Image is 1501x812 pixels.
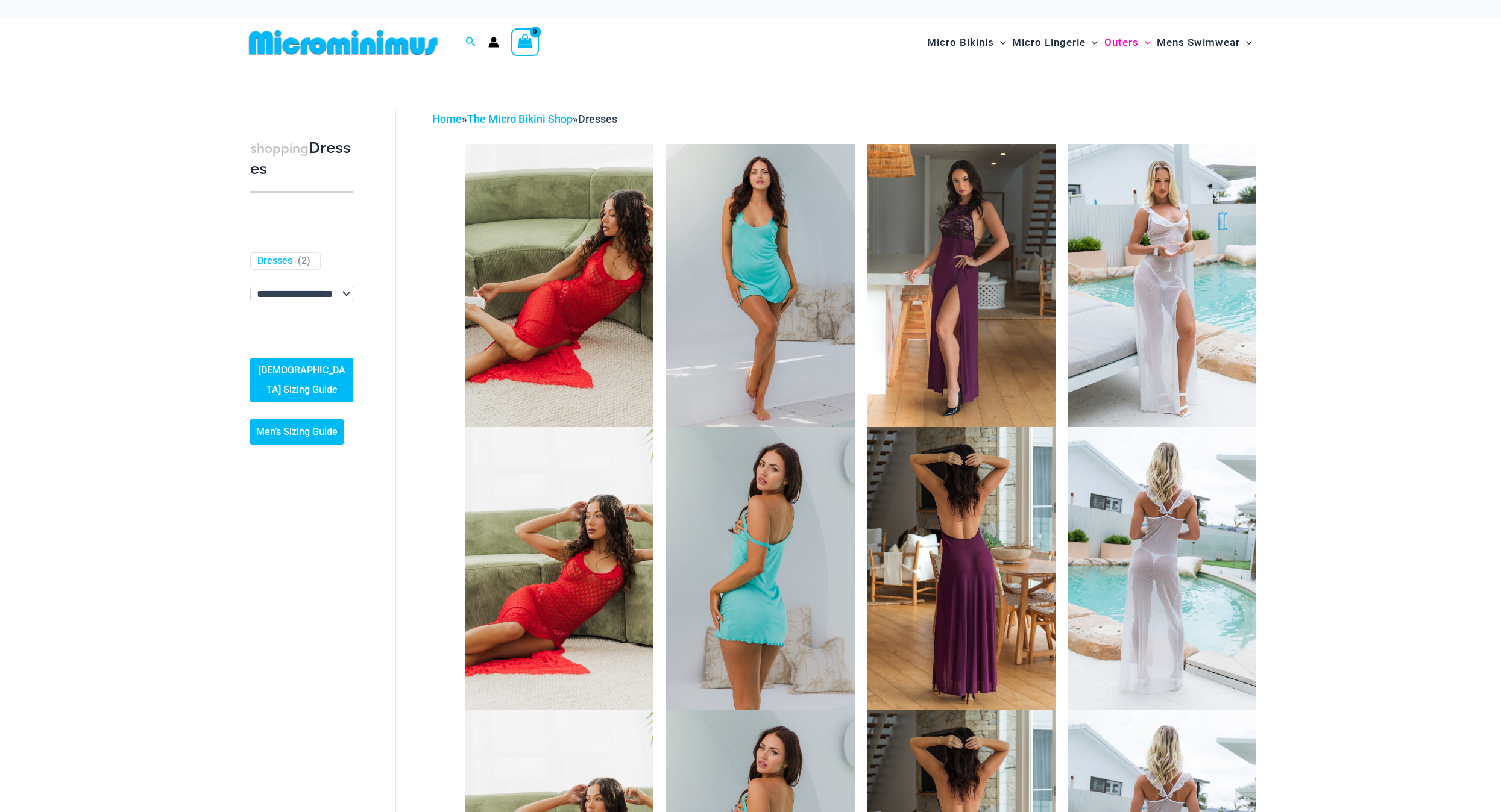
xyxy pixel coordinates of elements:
span: Menu Toggle [994,27,1006,58]
span: Outers [1104,27,1139,58]
span: ( ) [298,255,310,267]
a: Mens SwimwearMenu ToggleMenu Toggle [1154,24,1255,61]
span: Micro Lingerie [1012,27,1086,58]
img: Bahama Breeze Mint 5867 Dress 01 [666,144,854,427]
a: Micro LingerieMenu ToggleMenu Toggle [1009,24,1101,61]
img: Impulse Berry 596 Dress 02 [867,144,1056,427]
img: Impulse Berry 596 Dress 03 [867,427,1056,710]
h3: Dresses [250,138,353,180]
a: The Micro Bikini Shop [467,113,573,125]
span: Micro Bikinis [927,27,994,58]
a: Micro BikinisMenu ToggleMenu Toggle [924,24,1009,61]
a: Dresses [257,255,292,267]
span: Menu Toggle [1139,27,1151,58]
a: View Shopping Cart, empty [511,28,539,56]
img: Bahama Breeze Mint 5867 Dress 03 [666,427,854,710]
nav: Site Navigation [922,22,1257,63]
img: Sometimes Red 587 Dress 10 [465,144,653,427]
img: Sometimes White 587 Dress 09 [1068,427,1256,710]
span: Menu Toggle [1086,27,1098,58]
img: Sometimes Red 587 Dress 09 [465,427,653,710]
select: wpc-taxonomy-pa_fabric-type-746009 [250,287,353,301]
span: Dresses [578,113,617,125]
img: MM SHOP LOGO FLAT [244,29,442,56]
span: Menu Toggle [1240,27,1252,58]
span: 2 [301,255,307,266]
span: shopping [250,141,309,156]
a: Home [432,113,462,125]
a: Account icon link [488,37,499,48]
a: Men’s Sizing Guide [250,419,344,445]
span: » » [432,113,617,125]
a: Search icon link [465,35,476,50]
a: OutersMenu ToggleMenu Toggle [1101,24,1154,61]
a: [DEMOGRAPHIC_DATA] Sizing Guide [250,358,353,402]
span: Mens Swimwear [1157,27,1240,58]
img: Sometimes White 587 Dress 08 [1068,144,1256,427]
